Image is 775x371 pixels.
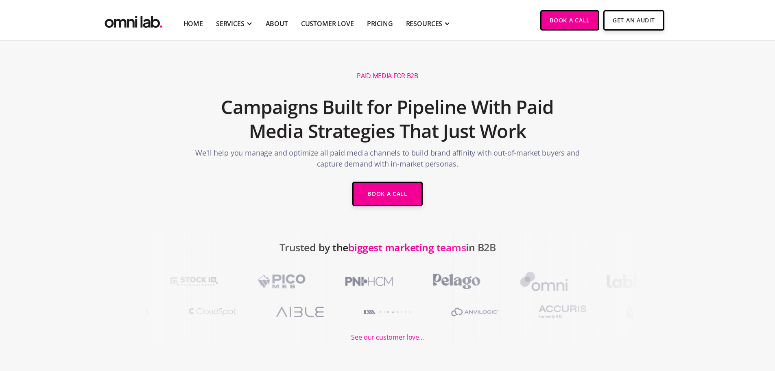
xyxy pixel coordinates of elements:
[279,237,496,270] h2: Trusted by the in B2B
[103,10,164,30] img: Omni Lab: B2B SaaS Demand Generation Agency
[301,19,354,29] a: Customer Love
[603,10,664,31] a: Get An Audit
[351,324,424,343] a: See our customer love...
[216,19,245,29] div: SERVICES
[540,10,599,31] a: Book a Call
[352,182,423,206] a: Book a Call
[266,19,288,29] a: About
[103,10,164,30] a: home
[183,19,203,29] a: Home
[348,240,466,254] span: biggest marketing teams
[352,300,423,324] img: A1RWATER
[333,270,404,293] img: PNI
[194,91,581,148] h2: Campaigns Built for Pipeline With Paid Media Strategies That Just Work
[351,332,424,343] div: See our customer love...
[367,19,393,29] a: Pricing
[194,147,581,173] p: We'll help you manage and optimize all paid media channels to build brand affinity with out-of-ma...
[629,277,775,371] iframe: Chat Widget
[357,72,418,80] h1: Paid Media for B2B
[421,270,492,293] img: PelagoHealth
[406,19,443,29] div: RESOURCES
